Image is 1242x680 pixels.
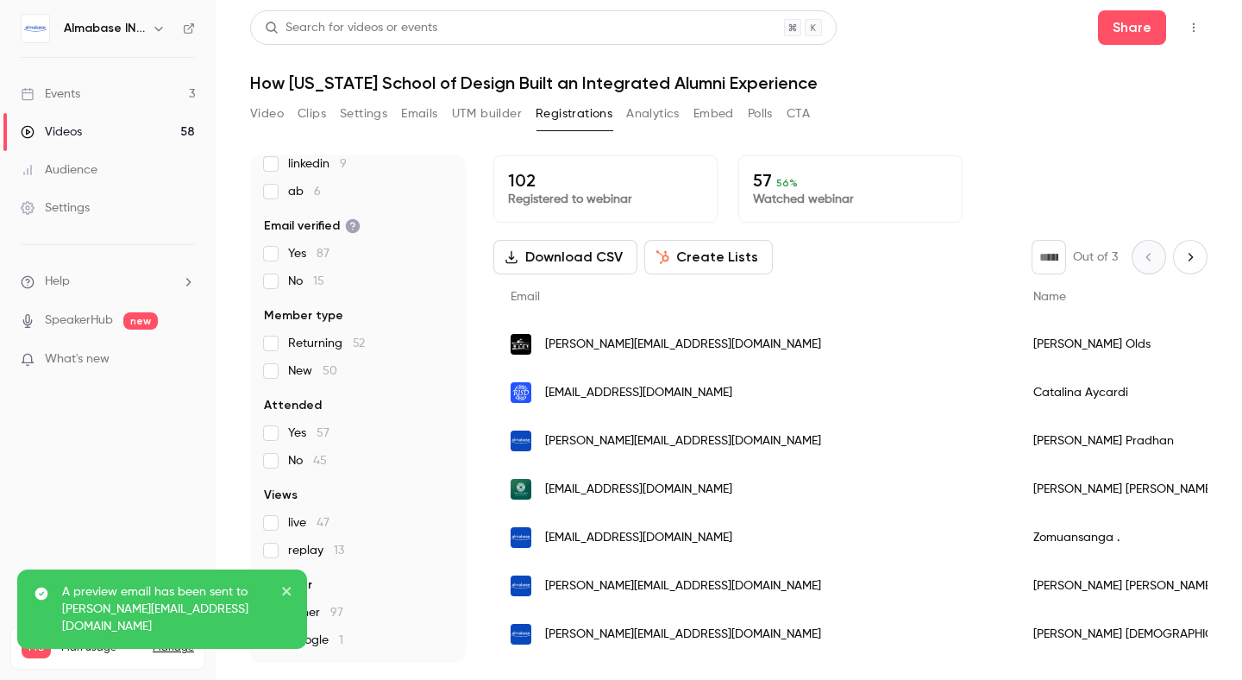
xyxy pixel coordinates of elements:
button: Settings [340,100,387,128]
p: Out of 3 [1073,249,1118,266]
div: Settings [21,199,90,217]
button: Top Bar Actions [1180,14,1207,41]
span: Email verified [264,217,361,235]
span: 56 % [776,177,798,189]
span: No [288,452,327,469]
li: help-dropdown-opener [21,273,195,291]
button: Polls [748,100,773,128]
span: No [288,273,324,290]
span: [PERSON_NAME][EMAIL_ADDRESS][DOMAIN_NAME] [545,336,821,354]
img: chds.org [511,479,531,500]
button: Analytics [626,100,680,128]
span: Yes [288,245,329,262]
span: ab [288,183,321,200]
span: [PERSON_NAME][EMAIL_ADDRESS][DOMAIN_NAME] [545,432,821,450]
button: Registrations [536,100,612,128]
span: 47 [317,517,329,529]
h1: How [US_STATE] School of Design Built an Integrated Alumni Experience [250,72,1207,93]
span: New [288,362,337,380]
iframe: Noticeable Trigger [174,352,195,368]
span: [EMAIL_ADDRESS][DOMAIN_NAME] [545,384,732,402]
button: Download CSV [493,240,637,274]
div: Audience [21,161,97,179]
span: 50 [323,365,337,377]
span: replay [288,542,344,559]
p: 102 [508,170,703,191]
span: 87 [317,248,329,260]
span: What's new [45,350,110,368]
button: Next page [1173,240,1207,274]
img: almabase.com [511,431,531,451]
button: close [281,583,293,604]
button: Clips [298,100,326,128]
span: new [123,312,158,330]
h6: Almabase INC. [64,20,145,37]
span: 57 [317,427,329,439]
button: UTM builder [452,100,522,128]
span: Other [288,604,343,621]
img: bowdoin.edu [511,334,531,355]
span: 45 [313,455,327,467]
div: Videos [21,123,82,141]
a: SpeakerHub [45,312,113,330]
img: almabase.com [511,527,531,548]
span: 15 [313,275,324,287]
span: [PERSON_NAME][EMAIL_ADDRESS][DOMAIN_NAME] [545,626,821,644]
span: 52 [353,337,365,349]
p: 57 [753,170,948,191]
img: risd.edu [511,382,531,403]
span: Yes [288,425,329,442]
span: 97 [330,607,343,619]
span: Name [1033,291,1066,303]
button: Create Lists [644,240,773,274]
button: Share [1098,10,1166,45]
p: Registered to webinar [508,191,703,208]
span: [EMAIL_ADDRESS][DOMAIN_NAME] [545,529,732,547]
p: Watched webinar [753,191,948,208]
span: 9 [340,158,347,170]
span: Email [511,291,540,303]
div: Events [21,85,80,103]
img: almabase.com [511,624,531,645]
button: Video [250,100,284,128]
span: 1 [339,634,343,646]
span: 6 [314,186,321,198]
img: almabase.com [511,576,531,596]
img: Almabase INC. [22,15,49,42]
span: 13 [334,545,344,557]
span: Google [288,632,343,649]
span: Member type [264,307,343,324]
span: Views [264,487,298,504]
span: live [288,514,329,532]
span: Returning [288,335,365,352]
button: Emails [401,100,437,128]
div: Search for videos or events [265,19,437,37]
span: Help [45,273,70,291]
button: CTA [787,100,810,128]
p: A preview email has been sent to [PERSON_NAME][EMAIL_ADDRESS][DOMAIN_NAME] [62,583,269,635]
span: [EMAIL_ADDRESS][DOMAIN_NAME] [545,481,732,499]
span: linkedin [288,155,347,173]
span: Attended [264,397,322,414]
section: facet-groups [264,72,452,649]
button: Embed [693,100,734,128]
span: [PERSON_NAME][EMAIL_ADDRESS][DOMAIN_NAME] [545,577,821,595]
